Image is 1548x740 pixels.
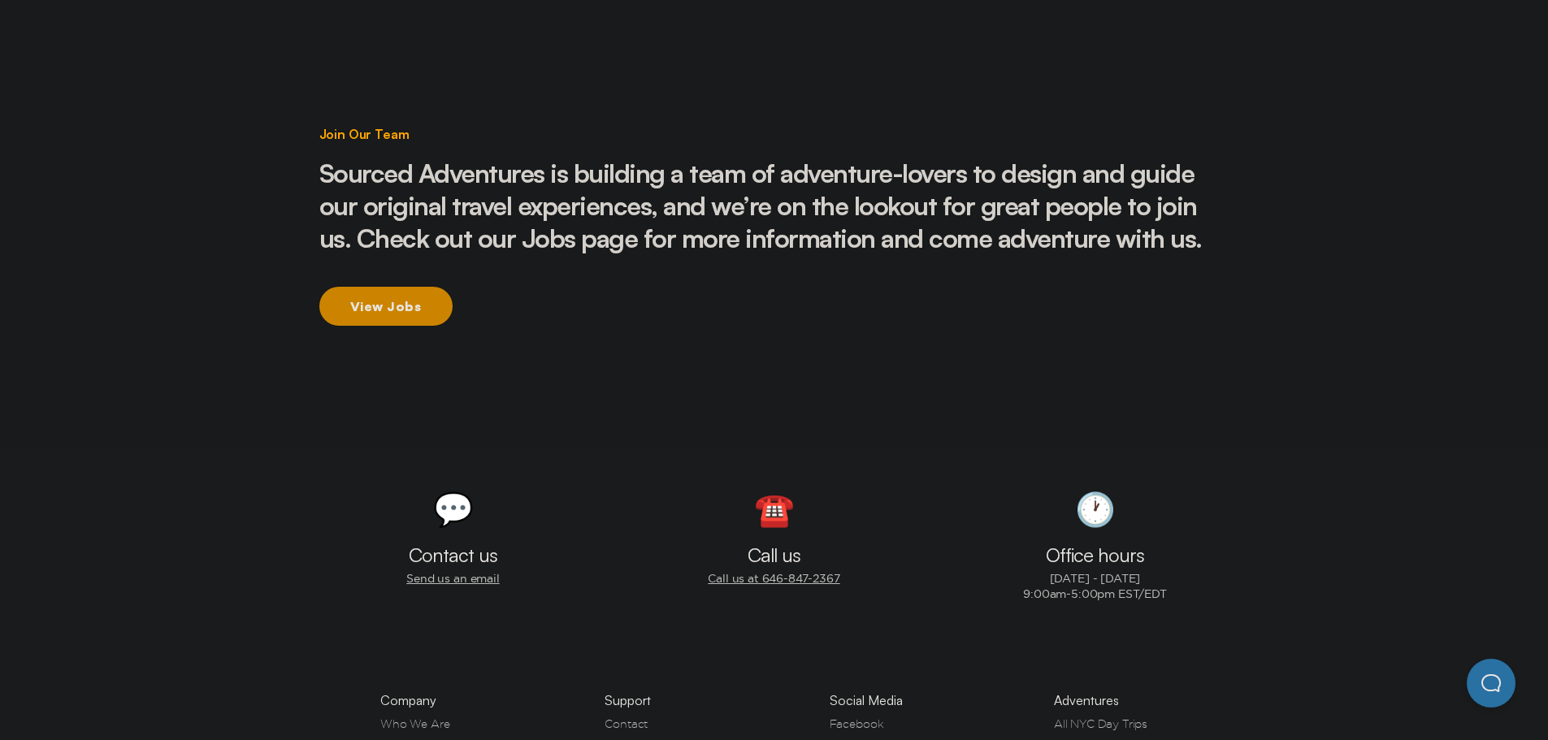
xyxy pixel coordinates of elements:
[1046,545,1145,565] h3: Office hours
[830,717,884,730] a: Facebook
[319,157,1229,254] h2: Sourced Adventures is building a team of adventure-lovers to design and guide our original travel...
[319,124,1229,144] p: Join Our Team
[380,717,449,730] a: Who We Are
[380,694,436,707] h3: Company
[409,545,498,565] h3: Contact us
[754,493,795,526] div: ☎️
[748,545,800,565] h3: Call us
[605,717,648,730] a: Contact
[319,287,453,326] a: View Jobs
[830,694,903,707] h3: Social Media
[406,571,499,586] a: Send us an email
[708,571,839,586] a: Call us at 646‍-847‍-2367
[605,694,651,707] h3: Support
[1054,694,1119,707] h3: Adventures
[1075,493,1116,526] div: 🕐
[433,493,474,526] div: 💬
[1054,717,1147,730] a: All NYC Day Trips
[1467,659,1515,708] iframe: Help Scout Beacon - Open
[1023,571,1167,602] p: [DATE] - [DATE] 9:00am-5:00pm EST/EDT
